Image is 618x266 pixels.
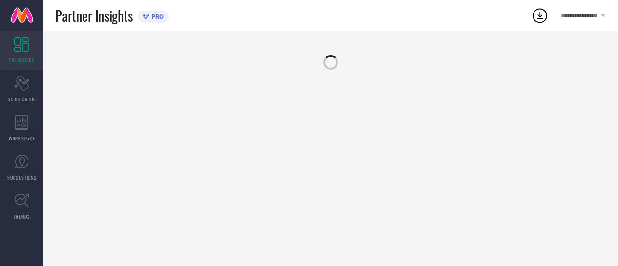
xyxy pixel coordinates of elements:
[9,135,35,142] span: WORKSPACE
[9,56,35,64] span: DASHBOARD
[8,96,36,103] span: SCORECARDS
[56,6,133,26] span: Partner Insights
[7,174,37,181] span: SUGGESTIONS
[149,13,164,20] span: PRO
[14,213,30,220] span: TRENDS
[531,7,548,24] div: Open download list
